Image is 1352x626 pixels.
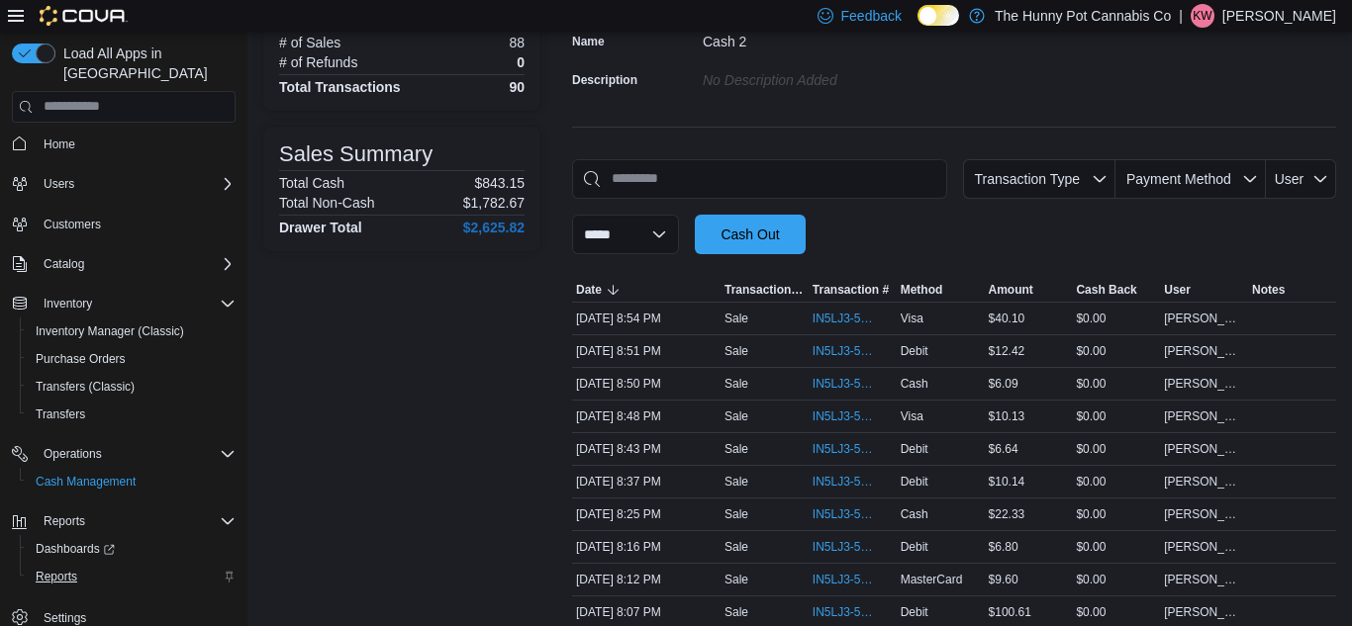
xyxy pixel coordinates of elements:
span: [PERSON_NAME] [1164,441,1244,457]
button: IN5LJ3-5753060 [813,535,893,559]
span: Cash Back [1076,282,1136,298]
button: Operations [36,442,110,466]
span: Transfers (Classic) [36,379,135,395]
span: Users [36,172,236,196]
p: The Hunny Pot Cannabis Co [995,4,1171,28]
span: $100.61 [989,604,1031,620]
div: [DATE] 8:07 PM [572,600,721,624]
span: IN5LJ3-5753282 [813,441,873,457]
button: Home [4,130,243,158]
span: Home [44,136,75,152]
span: Catalog [44,256,84,272]
span: Reports [44,513,85,529]
button: IN5LJ3-5753314 [813,404,893,428]
div: [DATE] 8:12 PM [572,568,721,591]
span: IN5LJ3-5753330 [813,376,873,392]
span: Amount [989,282,1033,298]
button: IN5LJ3-5753282 [813,437,893,461]
div: Kali Wehlann [1191,4,1214,28]
span: Purchase Orders [36,351,126,367]
label: Name [572,34,605,49]
span: Operations [44,446,102,462]
p: 0 [517,54,525,70]
h4: Total Transactions [279,79,401,95]
h6: # of Sales [279,35,340,50]
span: [PERSON_NAME] [1164,343,1244,359]
div: $0.00 [1072,404,1160,428]
button: Cash Back [1072,278,1160,302]
span: Transfers [28,402,236,426]
span: Debit [901,343,928,359]
button: Reports [36,509,93,533]
button: IN5LJ3-5753123 [813,502,893,526]
span: Dark Mode [917,26,918,27]
div: $0.00 [1072,535,1160,559]
button: Method [897,278,985,302]
input: This is a search bar. As you type, the results lower in the page will automatically filter. [572,159,947,199]
a: Cash Management [28,470,144,493]
span: Visa [901,408,923,424]
span: Inventory Manager (Classic) [28,319,236,343]
span: $12.42 [989,343,1025,359]
span: Users [44,176,74,192]
span: Customers [36,212,236,236]
span: $10.14 [989,474,1025,490]
span: IN5LJ3-5753359 [813,311,873,326]
span: IN5LJ3-5753314 [813,408,873,424]
div: No Description added [703,64,968,88]
span: [PERSON_NAME] [1164,539,1244,555]
div: $0.00 [1072,470,1160,493]
span: User [1164,282,1191,298]
span: IN5LJ3-5753123 [813,506,873,522]
div: $0.00 [1072,372,1160,396]
button: Amount [985,278,1073,302]
p: Sale [724,376,748,392]
span: Transaction Type [974,171,1080,187]
span: $6.64 [989,441,1018,457]
button: Date [572,278,721,302]
button: Cash Management [20,468,243,495]
span: Operations [36,442,236,466]
h6: Total Non-Cash [279,195,375,211]
button: Cash Out [695,215,806,254]
button: Inventory [36,292,100,315]
p: Sale [724,343,748,359]
h6: Total Cash [279,175,344,191]
h6: # of Refunds [279,54,357,70]
button: IN5LJ3-5753225 [813,470,893,493]
a: Customers [36,213,109,236]
span: Cash [901,506,928,522]
button: Catalog [4,250,243,278]
span: Inventory [44,296,92,312]
button: Transfers [20,401,243,428]
p: Sale [724,408,748,424]
button: Reports [20,563,243,590]
button: IN5LJ3-5753339 [813,339,893,363]
input: Dark Mode [917,5,959,26]
button: User [1266,159,1336,199]
span: $22.33 [989,506,1025,522]
span: [PERSON_NAME] [1164,408,1244,424]
button: IN5LJ3-5753014 [813,568,893,591]
div: $0.00 [1072,568,1160,591]
p: Sale [724,474,748,490]
span: MasterCard [901,572,963,587]
span: Dashboards [28,537,236,561]
span: [PERSON_NAME] [1164,474,1244,490]
a: Purchase Orders [28,347,134,371]
span: IN5LJ3-5753225 [813,474,873,490]
button: IN5LJ3-5752967 [813,600,893,624]
p: Sale [724,604,748,620]
span: $6.09 [989,376,1018,392]
p: Sale [724,311,748,326]
span: IN5LJ3-5753014 [813,572,873,587]
span: Inventory Manager (Classic) [36,323,184,339]
p: 88 [509,35,525,50]
span: Method [901,282,943,298]
p: $1,782.67 [463,195,525,211]
span: Reports [28,565,236,588]
span: KW [1193,4,1211,28]
button: Transaction # [809,278,897,302]
a: Inventory Manager (Classic) [28,319,192,343]
span: IN5LJ3-5753060 [813,539,873,555]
